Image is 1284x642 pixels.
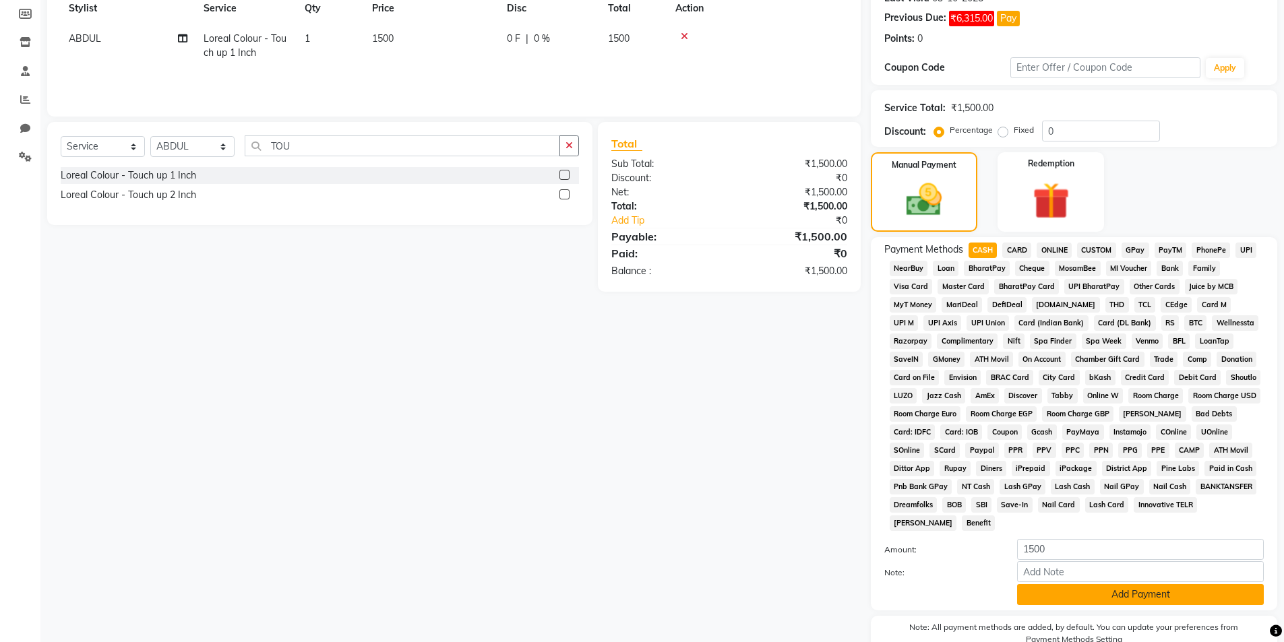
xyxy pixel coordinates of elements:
a: Add Tip [601,214,750,228]
span: GPay [1122,243,1149,258]
span: Credit Card [1121,370,1169,385]
div: Balance : [601,264,729,278]
span: Debit Card [1174,370,1221,385]
span: Room Charge USD [1188,388,1260,404]
button: Apply [1206,58,1244,78]
span: Spa Week [1082,333,1126,349]
span: Gcash [1027,424,1057,440]
span: Card (Indian Bank) [1014,315,1089,331]
div: Previous Due: [884,11,946,26]
button: Pay [997,11,1020,26]
span: Room Charge [1128,388,1183,404]
span: Online W [1083,388,1124,404]
span: RS [1161,315,1180,331]
span: Room Charge EGP [966,406,1037,422]
input: Amount [1017,539,1264,560]
span: Room Charge GBP [1042,406,1113,422]
span: PPG [1118,443,1142,458]
span: iPrepaid [1012,461,1050,476]
span: Pine Labs [1157,461,1199,476]
span: On Account [1018,352,1066,367]
span: DefiDeal [987,297,1027,313]
span: PhonePe [1192,243,1230,258]
span: [PERSON_NAME] [890,515,957,531]
span: Lash Card [1085,497,1129,513]
span: PayMaya [1062,424,1104,440]
span: MosamBee [1055,261,1101,276]
span: ONLINE [1037,243,1072,258]
span: Card on File [890,370,940,385]
div: ₹1,500.00 [729,228,857,245]
span: Comp [1183,352,1211,367]
span: SaveIN [890,352,923,367]
span: Other Cards [1130,279,1180,294]
button: Add Payment [1017,584,1264,605]
span: PPE [1147,443,1169,458]
span: Bad Debts [1192,406,1237,422]
label: Manual Payment [892,159,956,171]
span: NearBuy [890,261,928,276]
span: UPI M [890,315,919,331]
span: Trade [1150,352,1178,367]
span: LoanTap [1195,333,1233,349]
span: PPV [1033,443,1056,458]
label: Amount: [874,544,1008,556]
span: SBI [971,497,991,513]
span: AmEx [971,388,999,404]
span: 0 F [507,32,520,46]
span: Lash Cash [1051,479,1095,494]
span: Spa Finder [1030,333,1076,349]
span: MariDeal [942,297,982,313]
label: Note: [874,567,1008,579]
span: Pnb Bank GPay [890,479,952,494]
span: Room Charge Euro [890,406,961,422]
span: CEdge [1161,297,1192,313]
span: BFL [1168,333,1190,349]
span: Loreal Colour - Touch up 1 Inch [204,32,286,59]
label: Percentage [950,124,993,136]
span: BharatPay [964,261,1010,276]
span: Wellnessta [1212,315,1258,331]
div: Discount: [601,171,729,185]
div: ₹1,500.00 [729,199,857,214]
span: LUZO [890,388,917,404]
div: ₹1,500.00 [729,157,857,171]
span: Instamojo [1109,424,1151,440]
div: Paid: [601,245,729,261]
div: 0 [917,32,923,46]
span: Lash GPay [1000,479,1045,494]
span: Chamber Gift Card [1071,352,1144,367]
span: BharatPay Card [994,279,1059,294]
div: Coupon Code [884,61,1011,75]
span: SOnline [890,443,925,458]
span: Paid in Cash [1204,461,1256,476]
span: COnline [1156,424,1191,440]
span: NT Cash [957,479,994,494]
span: CASH [969,243,998,258]
span: Innovative TELR [1134,497,1197,513]
div: ₹0 [729,245,857,261]
span: Nift [1003,333,1025,349]
span: bKash [1085,370,1115,385]
span: ATH Movil [1209,443,1252,458]
span: BOB [942,497,966,513]
label: Redemption [1028,158,1074,170]
span: Coupon [987,424,1022,440]
span: ₹6,315.00 [949,11,994,26]
span: PayTM [1155,243,1187,258]
span: BRAC Card [986,370,1033,385]
div: Total: [601,199,729,214]
span: CAMP [1175,443,1204,458]
span: Cheque [1015,261,1049,276]
span: UPI BharatPay [1064,279,1124,294]
span: Complimentary [937,333,998,349]
span: UPI Axis [923,315,961,331]
span: 1 [305,32,310,44]
span: MyT Money [890,297,937,313]
div: Discount: [884,125,926,139]
span: [PERSON_NAME] [1119,406,1186,422]
span: Bank [1157,261,1183,276]
span: Discover [1004,388,1042,404]
span: Card M [1197,297,1231,313]
input: Add Note [1017,561,1264,582]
